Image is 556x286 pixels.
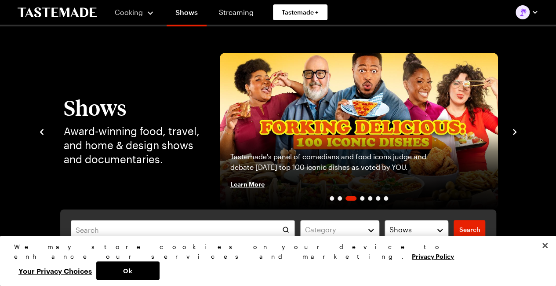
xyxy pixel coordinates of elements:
[14,242,534,261] div: We may store cookies on your device to enhance our services and marketing.
[516,5,538,19] button: Profile picture
[220,53,498,209] img: Forking Delicious: 100 Iconic Dishes
[384,196,388,201] span: Go to slide 7
[220,53,498,209] div: 3 / 7
[37,126,46,136] button: navigate to previous item
[300,220,379,239] button: Category
[376,196,380,201] span: Go to slide 6
[535,236,555,255] button: Close
[338,196,342,201] span: Go to slide 2
[454,220,485,239] a: filters
[14,261,96,280] button: Your Privacy Choices
[114,2,154,23] button: Cooking
[345,196,356,201] span: Go to slide 3
[273,4,327,20] a: Tastemade +
[516,5,530,19] img: Profile picture
[360,196,364,201] span: Go to slide 4
[368,196,372,201] span: Go to slide 5
[71,220,295,239] input: Search
[282,8,319,17] span: Tastemade +
[115,8,143,16] span: Cooking
[412,252,454,260] a: More information about your privacy, opens in a new tab
[305,224,361,235] div: Category
[14,242,534,280] div: Privacy
[96,261,160,280] button: Ok
[230,180,265,188] span: Learn More
[220,53,498,209] a: Forking Delicious: 100 Iconic DishesTastemade's panel of comedians and food icons judge and debat...
[64,96,202,119] h1: Shows
[18,7,97,18] a: To Tastemade Home Page
[389,224,412,235] span: Shows
[459,225,480,234] span: Search
[64,124,202,166] p: Award-winning food, travel, and home & design shows and documentaries.
[385,220,449,239] button: Shows
[230,151,436,172] p: Tastemade's panel of comedians and food icons judge and debate [DATE] top 100 iconic dishes as vo...
[510,126,519,136] button: navigate to next item
[330,196,334,201] span: Go to slide 1
[167,2,207,26] a: Shows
